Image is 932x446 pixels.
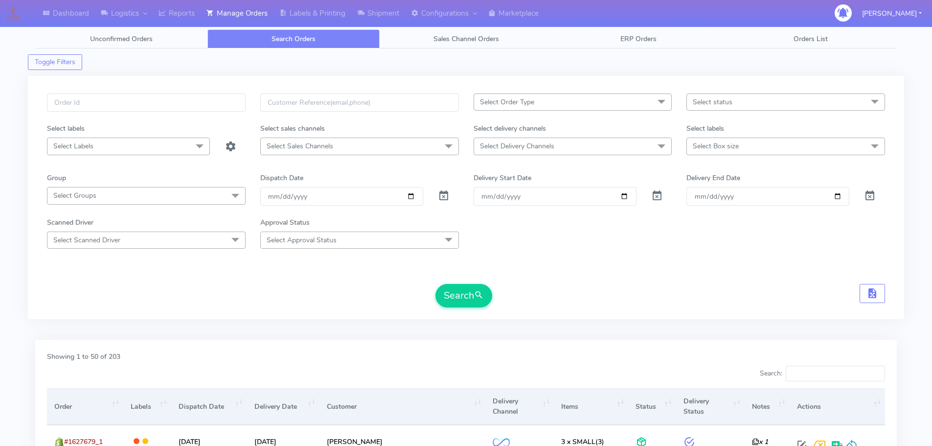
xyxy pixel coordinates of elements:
span: Select Sales Channels [267,141,333,151]
span: Unconfirmed Orders [90,34,153,44]
th: Delivery Channel: activate to sort column ascending [485,388,554,425]
label: Dispatch Date [260,173,303,183]
span: Select Scanned Driver [53,235,120,245]
span: Search Orders [272,34,316,44]
label: Group [47,173,66,183]
label: Approval Status [260,217,310,228]
th: Delivery Date: activate to sort column ascending [247,388,319,425]
span: Select Delivery Channels [480,141,554,151]
th: Labels: activate to sort column ascending [123,388,171,425]
button: [PERSON_NAME] [855,3,929,23]
span: Select Groups [53,191,96,200]
label: Delivery Start Date [474,173,531,183]
span: Select Labels [53,141,93,151]
span: Sales Channel Orders [433,34,499,44]
span: Select Order Type [480,97,534,107]
span: Orders List [794,34,828,44]
span: Select Box size [693,141,739,151]
button: Search [435,284,492,307]
label: Delivery End Date [686,173,740,183]
input: Search: [786,366,885,381]
label: Scanned Driver [47,217,93,228]
th: Notes: activate to sort column ascending [745,388,790,425]
span: Select status [693,97,732,107]
label: Search: [760,366,885,381]
ul: Tabs [35,29,897,48]
th: Actions: activate to sort column ascending [790,388,885,425]
label: Select sales channels [260,123,325,134]
label: Select labels [47,123,85,134]
button: Toggle Filters [28,54,82,70]
th: Delivery Status: activate to sort column ascending [676,388,745,425]
input: Order Id [47,94,246,112]
span: Select Approval Status [267,235,337,245]
th: Dispatch Date: activate to sort column ascending [171,388,247,425]
th: Order: activate to sort column ascending [47,388,123,425]
label: Select labels [686,123,724,134]
th: Customer: activate to sort column ascending [319,388,485,425]
th: Items: activate to sort column ascending [554,388,628,425]
label: Showing 1 to 50 of 203 [47,352,120,362]
input: Customer Reference(email,phone) [260,94,459,112]
span: ERP Orders [620,34,657,44]
label: Select delivery channels [474,123,546,134]
th: Status: activate to sort column ascending [628,388,676,425]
